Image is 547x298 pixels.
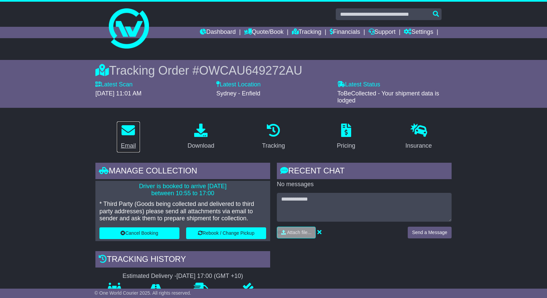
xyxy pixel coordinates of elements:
[95,163,270,181] div: Manage collection
[337,90,439,104] span: ToBeCollected - Your shipment data is lodged
[99,227,179,239] button: Cancel Booking
[258,121,289,153] a: Tracking
[405,141,432,150] div: Insurance
[216,81,260,88] label: Latest Location
[95,81,133,88] label: Latest Scan
[99,183,266,197] p: Driver is booked to arrive [DATE] between 10:55 to 17:00
[277,181,452,188] p: No messages
[186,227,266,239] button: Rebook / Change Pickup
[369,27,396,38] a: Support
[332,121,360,153] a: Pricing
[94,290,191,296] span: © One World Courier 2025. All rights reserved.
[95,251,270,269] div: Tracking history
[262,141,285,150] div: Tracking
[200,27,236,38] a: Dashboard
[404,27,433,38] a: Settings
[95,90,142,97] span: [DATE] 11:01 AM
[244,27,284,38] a: Quote/Book
[187,141,214,150] div: Download
[121,141,136,150] div: Email
[216,90,260,97] span: Sydney - Enfield
[95,273,270,280] div: Estimated Delivery -
[408,227,452,238] button: Send a Message
[95,63,452,78] div: Tracking Order #
[401,121,436,153] a: Insurance
[337,81,380,88] label: Latest Status
[116,121,140,153] a: Email
[330,27,360,38] a: Financials
[176,273,243,280] div: [DATE] 17:00 (GMT +10)
[199,64,302,77] span: OWCAU649272AU
[292,27,321,38] a: Tracking
[337,141,355,150] div: Pricing
[183,121,219,153] a: Download
[99,201,266,222] p: * Third Party (Goods being collected and delivered to third party addresses) please send all atta...
[277,163,452,181] div: RECENT CHAT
